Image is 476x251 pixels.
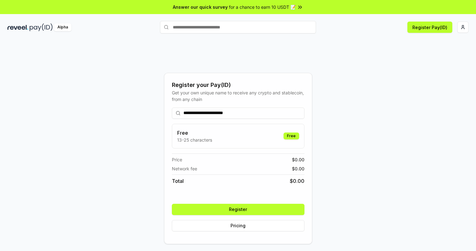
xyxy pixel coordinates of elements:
[407,22,452,33] button: Register Pay(ID)
[172,156,182,163] span: Price
[172,220,304,231] button: Pricing
[172,81,304,89] div: Register your Pay(ID)
[173,4,228,10] span: Answer our quick survey
[229,4,296,10] span: for a chance to earn 10 USDT 📝
[7,23,28,31] img: reveel_dark
[177,137,212,143] p: 13-25 characters
[290,177,304,185] span: $ 0.00
[292,156,304,163] span: $ 0.00
[177,129,212,137] h3: Free
[284,133,299,139] div: Free
[172,177,184,185] span: Total
[292,165,304,172] span: $ 0.00
[172,89,304,103] div: Get your own unique name to receive any crypto and stablecoin, from any chain
[172,165,197,172] span: Network fee
[172,204,304,215] button: Register
[30,23,53,31] img: pay_id
[54,23,71,31] div: Alpha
